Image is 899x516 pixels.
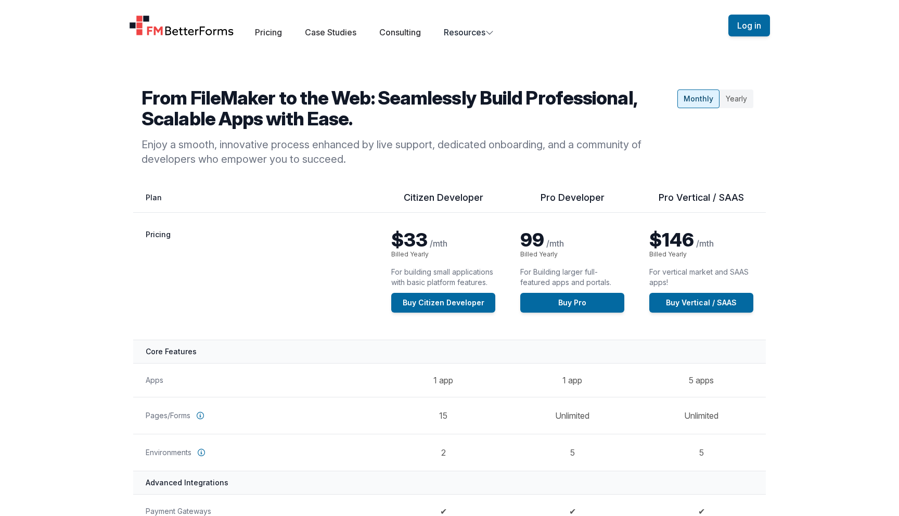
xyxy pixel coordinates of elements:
[379,397,508,434] td: 15
[508,363,637,397] td: 1 app
[133,471,766,494] th: Advanced Integrations
[520,293,624,313] a: Buy Pro
[430,238,447,249] span: /mth
[391,250,495,259] p: Billed Yearly
[142,87,673,129] h2: From FileMaker to the Web: Seamlessly Build Professional, Scalable Apps with Ease.
[649,293,753,313] a: Buy Vertical / SAAS
[520,228,544,251] span: 99
[379,434,508,471] td: 2
[649,228,694,251] span: $146
[696,238,714,249] span: /mth
[133,397,379,434] th: Pages/Forms
[546,238,564,249] span: /mth
[133,340,766,363] th: Core Features
[508,191,637,213] th: Pro Developer
[391,267,495,288] p: For building small applications with basic platform features.
[720,89,753,108] div: Yearly
[117,12,782,38] nav: Global
[391,228,428,251] span: $33
[379,27,421,37] a: Consulting
[305,27,356,37] a: Case Studies
[728,15,770,36] button: Log in
[379,191,508,213] th: Citizen Developer
[637,191,766,213] th: Pro Vertical / SAAS
[520,250,624,259] p: Billed Yearly
[637,434,766,471] td: 5
[649,250,753,259] p: Billed Yearly
[142,137,673,166] p: Enjoy a smooth, innovative process enhanced by live support, dedicated onboarding, and a communit...
[391,293,495,313] a: Buy Citizen Developer
[255,27,282,37] a: Pricing
[133,213,379,340] th: Pricing
[508,434,637,471] td: 5
[146,193,162,202] span: Plan
[129,15,234,36] a: Home
[637,363,766,397] td: 5 apps
[379,363,508,397] td: 1 app
[508,397,637,434] td: Unlimited
[133,434,379,471] th: Environments
[444,26,494,38] button: Resources
[677,89,720,108] div: Monthly
[133,363,379,397] th: Apps
[520,267,624,288] p: For Building larger full-featured apps and portals.
[649,267,753,288] p: For vertical market and SAAS apps!
[637,397,766,434] td: Unlimited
